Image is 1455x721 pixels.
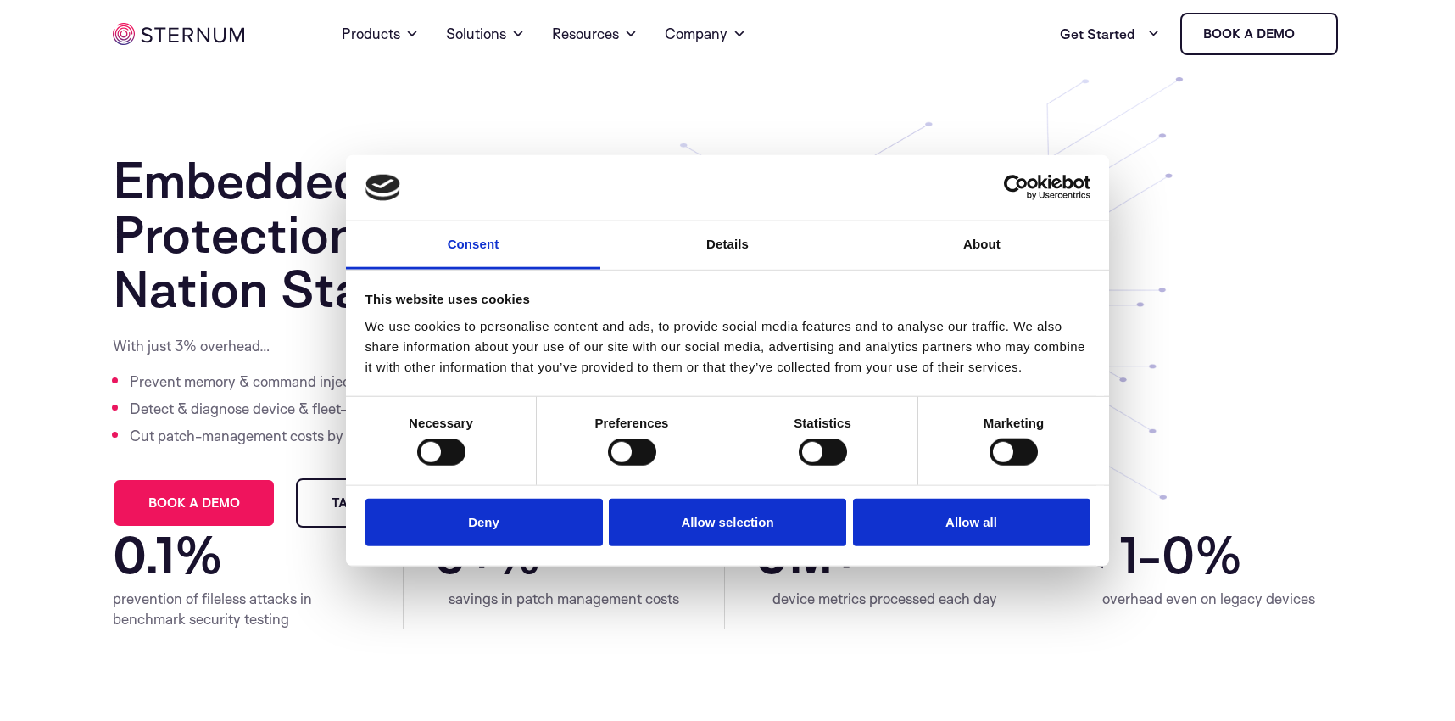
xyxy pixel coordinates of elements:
span: M+ [789,528,1015,582]
strong: Necessary [409,416,473,430]
img: sternum iot [113,23,244,45]
a: Company [665,3,746,64]
li: Cut patch-management costs by 40% [130,422,507,450]
a: Book a demo [113,478,276,528]
span: 0 [433,528,466,582]
button: Allow selection [609,498,846,546]
div: This website uses cookies [365,289,1090,310]
span: % [1195,528,1342,582]
div: device metrics processed each day [755,589,1015,609]
span: 0 [1162,528,1195,582]
span: % [175,528,373,582]
span: Book a demo [148,497,240,509]
a: Take a Platform Tour [296,478,524,528]
span: Take a Platform Tour [332,497,488,509]
li: Prevent memory & command injection attacks in real-time [130,368,507,395]
a: Solutions [446,3,525,64]
div: prevention of fileless attacks in benchmark security testing [113,589,373,629]
a: Usercentrics Cookiebot - opens in a new window [942,175,1090,200]
p: With just 3% overhead… [113,336,507,356]
strong: Preferences [595,416,669,430]
button: Deny [365,498,603,546]
span: 0 [755,528,789,582]
span: +% [466,528,694,582]
li: Detect & diagnose device & fleet-level anomalies [130,395,507,422]
a: Details [600,221,855,270]
img: logo [365,174,401,201]
span: 0.1 [113,528,175,582]
strong: Marketing [984,416,1045,430]
div: overhead even on legacy devices [1075,589,1342,609]
a: Get Started [1060,17,1160,51]
img: sternum iot [1302,27,1315,41]
strong: Statistics [794,416,851,430]
a: Book a demo [1180,13,1338,55]
a: Resources [552,3,638,64]
a: Consent [346,221,600,270]
div: savings in patch management costs [433,589,694,609]
a: Products [342,3,419,64]
div: We use cookies to personalise content and ads, to provide social media features and to analyse ou... [365,316,1090,377]
a: About [855,221,1109,270]
span: < 1- [1075,528,1162,582]
button: Allow all [853,498,1090,546]
h1: Embedded System Protection Against Nation State Attacks [113,153,694,316]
